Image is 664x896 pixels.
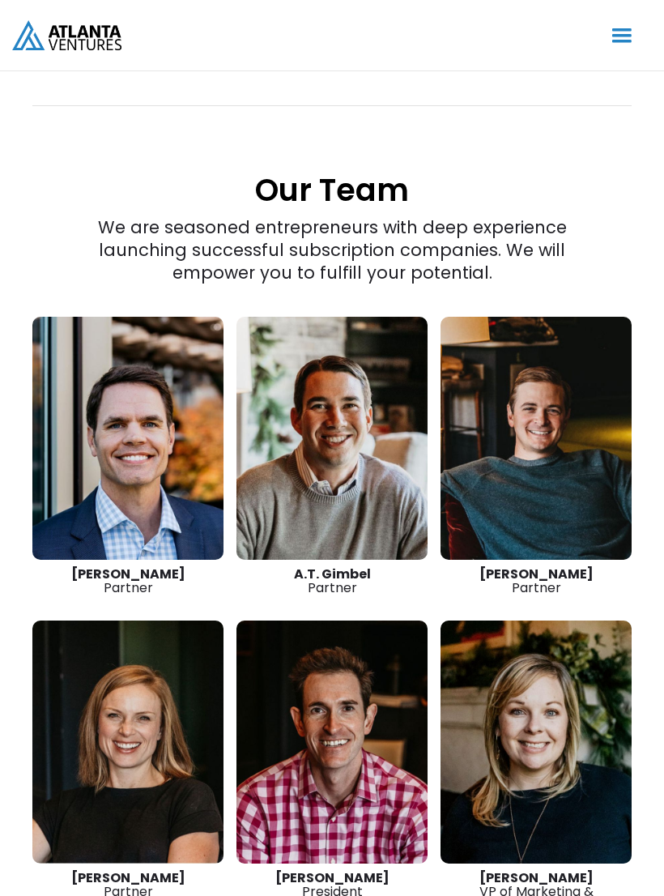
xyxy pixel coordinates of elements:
[592,12,652,59] div: menu
[236,567,428,595] div: Partner
[32,108,632,207] h1: Our Team
[32,567,223,595] div: Partner
[479,565,594,583] strong: [PERSON_NAME]
[275,868,389,887] strong: [PERSON_NAME]
[294,565,371,583] strong: A.T. Gimbel
[71,868,185,887] strong: [PERSON_NAME]
[441,567,632,595] div: Partner
[71,565,185,583] strong: [PERSON_NAME]
[479,868,594,887] strong: [PERSON_NAME]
